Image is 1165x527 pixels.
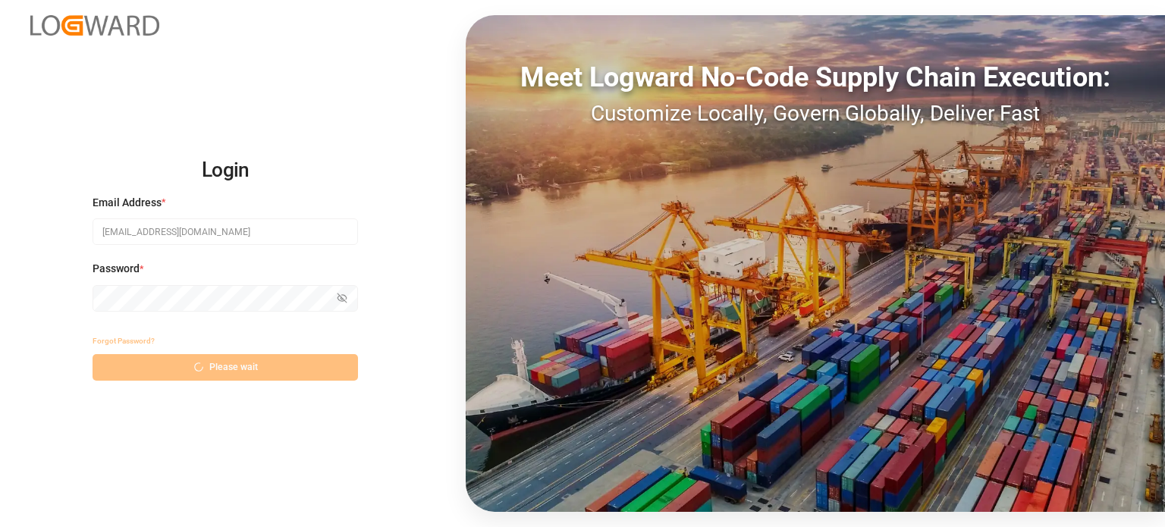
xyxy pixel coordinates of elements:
[93,218,358,245] input: Enter your email
[30,15,159,36] img: Logward_new_orange.png
[93,195,162,211] span: Email Address
[93,261,140,277] span: Password
[466,57,1165,98] div: Meet Logward No-Code Supply Chain Execution:
[466,98,1165,130] div: Customize Locally, Govern Globally, Deliver Fast
[93,146,358,195] h2: Login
